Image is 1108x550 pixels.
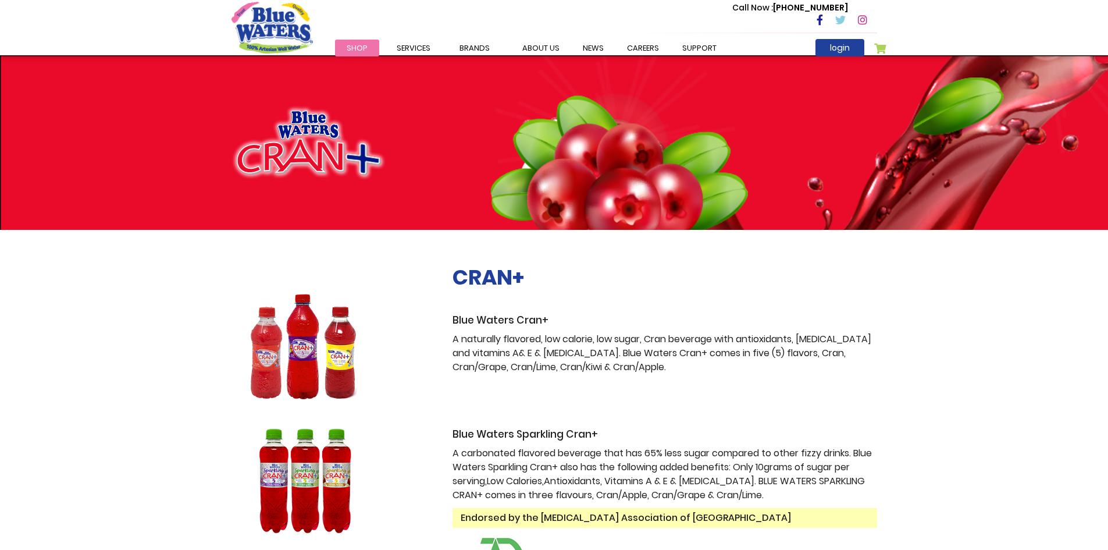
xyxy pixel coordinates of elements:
[453,428,877,441] h3: Blue Waters Sparkling Cran+
[732,2,773,13] span: Call Now :
[231,428,377,534] img: Sparkling Cran 330ml
[397,42,430,54] span: Services
[453,508,877,528] span: Endorsed by the [MEDICAL_DATA] Association of [GEOGRAPHIC_DATA]
[453,265,877,290] h2: CRAN+
[511,40,571,56] a: about us
[347,42,368,54] span: Shop
[671,40,728,56] a: support
[815,39,864,56] a: login
[453,332,877,374] p: A naturally flavored, low calorie, low sugar, Cran beverage with antioxidants, [MEDICAL_DATA] and...
[453,314,877,327] h3: Blue Waters Cran+
[453,446,877,502] p: A carbonated flavored beverage that has 65% less sugar compared to other fizzy drinks. Blue Water...
[571,40,615,56] a: News
[615,40,671,56] a: careers
[459,42,490,54] span: Brands
[732,2,848,14] p: [PHONE_NUMBER]
[231,2,313,53] a: store logo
